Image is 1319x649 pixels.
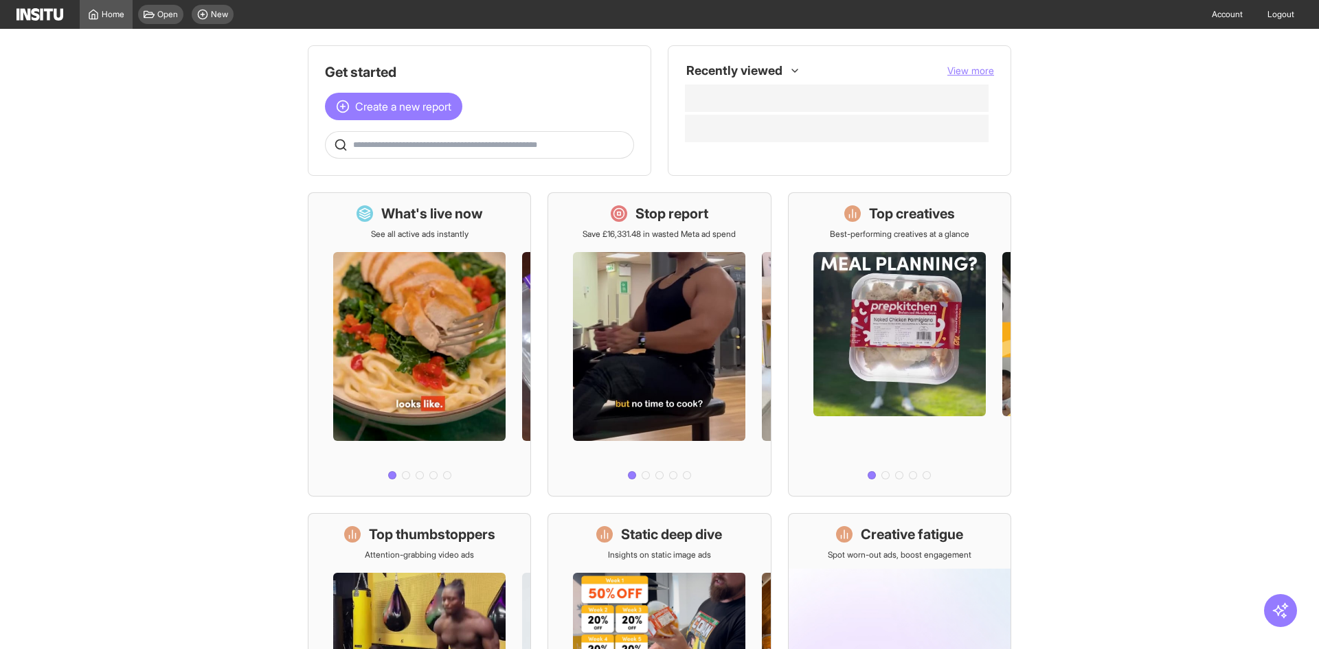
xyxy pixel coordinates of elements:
p: Insights on static image ads [608,549,711,560]
span: Create a new report [355,98,451,115]
h1: Static deep dive [621,525,722,544]
p: Best-performing creatives at a glance [830,229,969,240]
h1: Stop report [635,204,708,223]
button: Create a new report [325,93,462,120]
span: Open [157,9,178,20]
h1: Top creatives [869,204,955,223]
p: Save £16,331.48 in wasted Meta ad spend [583,229,736,240]
span: View more [947,65,994,76]
a: Stop reportSave £16,331.48 in wasted Meta ad spend [548,192,771,497]
a: What's live nowSee all active ads instantly [308,192,531,497]
span: New [211,9,228,20]
p: Attention-grabbing video ads [365,549,474,560]
h1: Top thumbstoppers [369,525,495,544]
a: Top creativesBest-performing creatives at a glance [788,192,1011,497]
p: See all active ads instantly [371,229,469,240]
span: Home [102,9,124,20]
img: Logo [16,8,63,21]
button: View more [947,64,994,78]
h1: Get started [325,62,634,82]
h1: What's live now [381,204,483,223]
